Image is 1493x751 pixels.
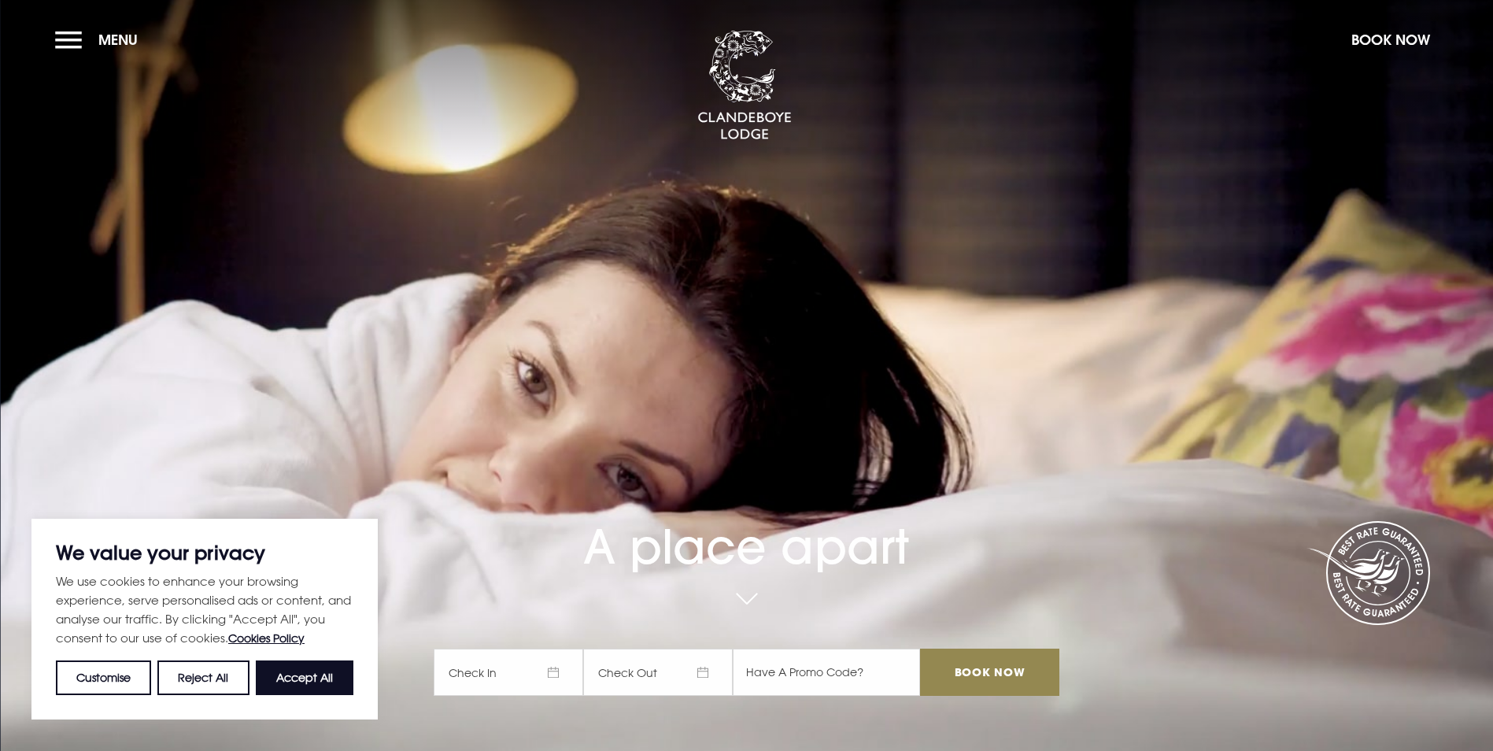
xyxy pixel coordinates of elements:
span: Check In [434,649,583,696]
h1: A place apart [434,473,1059,575]
button: Menu [55,23,146,57]
button: Accept All [256,660,353,695]
button: Customise [56,660,151,695]
input: Book Now [920,649,1059,696]
span: Menu [98,31,138,49]
p: We use cookies to enhance your browsing experience, serve personalised ads or content, and analys... [56,572,353,648]
div: We value your privacy [31,519,378,720]
button: Book Now [1343,23,1438,57]
button: Reject All [157,660,249,695]
input: Have A Promo Code? [733,649,920,696]
a: Cookies Policy [228,631,305,645]
img: Clandeboye Lodge [697,31,792,141]
p: We value your privacy [56,543,353,562]
span: Check Out [583,649,733,696]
